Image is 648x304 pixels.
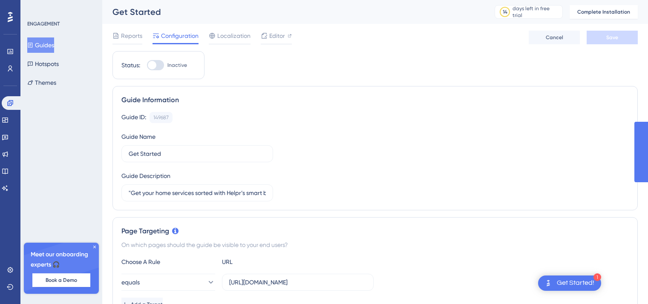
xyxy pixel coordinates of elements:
[153,114,169,121] div: 149687
[121,95,629,105] div: Guide Information
[167,62,187,69] span: Inactive
[503,9,507,15] div: 14
[570,5,638,19] button: Complete Installation
[27,20,60,27] div: ENGAGEMENT
[513,5,560,19] div: days left in free trial
[121,277,140,287] span: equals
[121,240,629,250] div: On which pages should the guide be visible to your end users?
[121,171,170,181] div: Guide Description
[27,56,59,72] button: Hotspots
[121,257,215,267] div: Choose A Rule
[31,250,92,270] span: Meet our onboarding experts 🎧
[129,188,266,198] input: Type your Guide’s Description here
[229,278,366,287] input: yourwebsite.com/path
[222,257,316,267] div: URL
[587,31,638,44] button: Save
[27,75,56,90] button: Themes
[546,34,563,41] span: Cancel
[121,274,215,291] button: equals
[27,37,54,53] button: Guides
[121,132,156,142] div: Guide Name
[593,273,601,281] div: 1
[121,60,140,70] div: Status:
[161,31,199,41] span: Configuration
[577,9,630,15] span: Complete Installation
[269,31,285,41] span: Editor
[129,149,266,158] input: Type your Guide’s Name here
[538,275,601,291] div: Open Get Started! checklist, remaining modules: 1
[612,270,638,296] iframe: UserGuiding AI Assistant Launcher
[606,34,618,41] span: Save
[46,277,77,284] span: Book a Demo
[529,31,580,44] button: Cancel
[121,31,142,41] span: Reports
[217,31,251,41] span: Localization
[557,278,594,288] div: Get Started!
[112,6,473,18] div: Get Started
[543,278,553,288] img: launcher-image-alternative-text
[32,273,90,287] button: Book a Demo
[121,112,146,123] div: Guide ID:
[121,226,629,236] div: Page Targeting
